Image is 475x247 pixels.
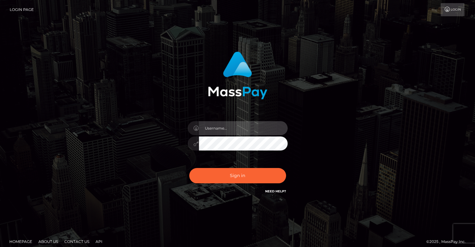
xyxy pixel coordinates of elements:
[93,237,105,246] a: API
[10,3,34,16] a: Login Page
[265,189,286,193] a: Need Help?
[426,238,470,245] div: © 2025 , MassPay Inc.
[441,3,464,16] a: Login
[189,168,286,183] button: Sign in
[199,121,288,135] input: Username...
[62,237,92,246] a: Contact Us
[208,52,267,99] img: MassPay Login
[36,237,61,246] a: About Us
[7,237,35,246] a: Homepage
